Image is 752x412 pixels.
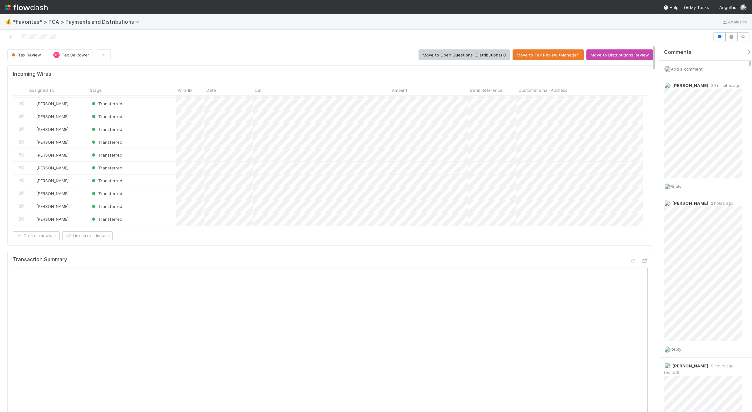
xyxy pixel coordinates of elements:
[36,127,69,132] span: [PERSON_NAME]
[13,231,60,240] button: Create a newtask
[30,139,69,145] div: [PERSON_NAME]
[708,83,740,88] span: 30 minutes ago
[36,178,69,183] span: [PERSON_NAME]
[670,347,684,352] span: Reply...
[91,113,122,120] div: Transferred
[30,152,35,158] img: avatar_705b8750-32ac-4031-bf5f-ad93a4909bc8.png
[91,140,122,145] span: Transferred
[91,190,122,197] div: Transferred
[30,165,35,170] img: avatar_705b8750-32ac-4031-bf5f-ad93a4909bc8.png
[672,83,708,88] span: [PERSON_NAME]
[91,204,122,209] span: Transferred
[55,53,59,57] span: TB
[30,165,69,171] div: [PERSON_NAME]
[664,184,670,190] img: avatar_218ae7b5-dcd5-4ccc-b5d5-7cc00ae2934f.png
[513,49,584,60] button: Move to Tax Review (Manager)
[722,18,747,26] a: Analytics
[91,114,122,119] span: Transferred
[663,4,679,11] div: Help
[36,217,69,222] span: [PERSON_NAME]
[36,191,69,196] span: [PERSON_NAME]
[30,216,69,222] div: [PERSON_NAME]
[30,152,69,158] div: [PERSON_NAME]
[48,49,93,60] button: TBTax Belltower
[36,165,69,170] span: [PERSON_NAME]
[719,5,738,10] span: AngelList
[36,140,69,145] span: [PERSON_NAME]
[91,217,122,222] span: Transferred
[664,346,670,353] img: avatar_218ae7b5-dcd5-4ccc-b5d5-7cc00ae2934f.png
[91,216,122,222] div: Transferred
[91,126,122,133] div: Transferred
[708,201,733,206] span: 2 hours ago
[672,201,708,206] span: [PERSON_NAME]
[36,152,69,158] span: [PERSON_NAME]
[664,49,692,56] span: Comments
[30,190,69,197] div: [PERSON_NAME]
[30,113,69,120] div: [PERSON_NAME]
[91,101,122,106] span: Transferred
[178,87,192,93] span: Wire ID
[30,217,35,222] img: avatar_705b8750-32ac-4031-bf5f-ad93a4909bc8.png
[36,114,69,119] span: [PERSON_NAME]
[671,66,705,72] span: Add a comment...
[30,191,35,196] img: avatar_705b8750-32ac-4031-bf5f-ad93a4909bc8.png
[90,87,102,93] span: Stage
[36,204,69,209] span: [PERSON_NAME]
[419,49,510,60] button: Move to Open Questions (Distributions) 8
[740,4,747,11] img: avatar_218ae7b5-dcd5-4ccc-b5d5-7cc00ae2934f.png
[91,191,122,196] span: Transferred
[206,87,216,93] span: Date
[29,87,54,93] span: Assigned To
[30,140,35,145] img: avatar_705b8750-32ac-4031-bf5f-ad93a4909bc8.png
[30,204,35,209] img: avatar_705b8750-32ac-4031-bf5f-ad93a4909bc8.png
[62,52,89,57] span: Tax Belltower
[91,100,122,107] div: Transferred
[13,256,67,263] h5: Transaction Summary
[91,178,122,183] span: Transferred
[586,49,653,60] button: Move to Distributions Review
[53,52,60,58] div: Tax Belltower
[664,363,670,369] img: avatar_d7f67417-030a-43ce-a3ce-a315a3ccfd08.png
[13,19,143,25] span: *Favorites* > PCA > Payments and Distributions
[91,127,122,132] span: Transferred
[392,87,407,93] span: Amount
[91,203,122,210] div: Transferred
[255,87,261,93] span: OBI
[62,231,113,240] button: Link an existingtask
[670,184,684,189] span: Reply...
[664,66,671,72] img: avatar_218ae7b5-dcd5-4ccc-b5d5-7cc00ae2934f.png
[30,127,35,132] img: avatar_705b8750-32ac-4031-bf5f-ad93a4909bc8.png
[30,126,69,133] div: [PERSON_NAME]
[7,49,45,60] button: Tax Review
[30,100,69,107] div: [PERSON_NAME]
[36,101,69,106] span: [PERSON_NAME]
[91,165,122,170] span: Transferred
[91,177,122,184] div: Transferred
[470,87,502,93] span: Bank Reference
[30,114,35,119] img: avatar_705b8750-32ac-4031-bf5f-ad93a4909bc8.png
[30,177,69,184] div: [PERSON_NAME]
[664,82,670,89] img: avatar_a2d05fec-0a57-4266-8476-74cda3464b0e.png
[684,5,709,10] span: My Tasks
[664,200,670,206] img: avatar_a2d05fec-0a57-4266-8476-74cda3464b0e.png
[30,178,35,183] img: avatar_705b8750-32ac-4031-bf5f-ad93a4909bc8.png
[91,165,122,171] div: Transferred
[5,2,48,13] img: logo-inverted-e16ddd16eac7371096b0.svg
[30,101,35,106] img: avatar_705b8750-32ac-4031-bf5f-ad93a4909bc8.png
[684,4,709,11] a: My Tasks
[5,19,12,24] span: 💰
[10,52,41,57] span: Tax Review
[672,363,708,368] span: [PERSON_NAME]
[13,71,51,77] h5: Incoming Wires
[30,203,69,210] div: [PERSON_NAME]
[91,152,122,158] span: Transferred
[518,87,567,93] span: Customer Email Address
[91,139,122,145] div: Transferred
